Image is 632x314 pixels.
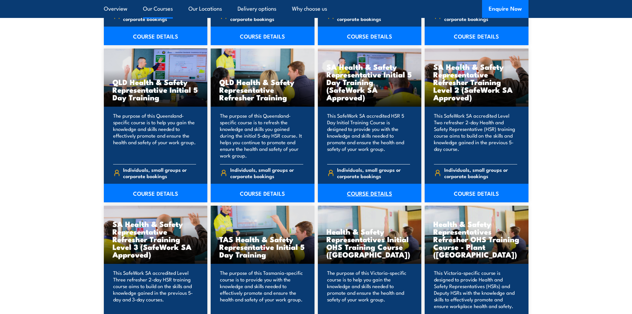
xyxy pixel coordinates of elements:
[230,166,303,179] span: Individuals, small groups or corporate bookings
[327,269,410,309] p: The purpose of this Victoria-specific course is to help you gain the knowledge and skills needed ...
[326,63,413,101] h3: SA Health & Safety Representative Initial 5 Day Training (SafeWork SA Approved)
[220,112,303,159] p: The purpose of this Queensland-specific course is to refresh the knowledge and skills you gained ...
[112,78,199,101] h3: QLD Health & Safety Representative Initial 5 Day Training
[425,27,528,45] a: COURSE DETAILS
[318,27,422,45] a: COURSE DETAILS
[104,27,208,45] a: COURSE DETAILS
[211,184,315,202] a: COURSE DETAILS
[327,112,410,159] p: This SafeWork SA accredited HSR 5 Day Initial Training Course is designed to provide you with the...
[123,166,196,179] span: Individuals, small groups or corporate bookings
[113,269,196,309] p: This SafeWork SA accredited Level Three refresher 2-day HSR training course aims to build on the ...
[113,112,196,159] p: The purpose of this Queensland-specific course is to help you gain the knowledge and skills neede...
[318,184,422,202] a: COURSE DETAILS
[433,220,520,258] h3: Health & Safety Representatives Refresher OHS Training Course - Plant ([GEOGRAPHIC_DATA])
[219,78,306,101] h3: QLD Health & Safety Representative Refresher Training
[444,166,517,179] span: Individuals, small groups or corporate bookings
[337,166,410,179] span: Individuals, small groups or corporate bookings
[425,184,528,202] a: COURSE DETAILS
[220,269,303,309] p: The purpose of this Tasmania-specific course is to provide you with the knowledge and skills need...
[112,220,199,258] h3: SA Health & Safety Representative Refresher Training Level 3 (SafeWork SA Approved)
[444,9,517,22] span: Individuals, small groups or corporate bookings
[434,269,517,309] p: This Victoria-specific course is designed to provide Health and Safety Representatives (HSRs) and...
[337,9,410,22] span: Individuals, small groups or corporate bookings
[211,27,315,45] a: COURSE DETAILS
[230,9,303,22] span: Individuals, small groups or corporate bookings
[434,112,517,159] p: This SafeWork SA accredited Level Two refresher 2-day Health and Safety Representative (HSR) trai...
[123,9,196,22] span: Individuals, small groups or corporate bookings
[104,184,208,202] a: COURSE DETAILS
[219,235,306,258] h3: TAS Health & Safety Representative Initial 5 Day Training
[433,63,520,101] h3: SA Health & Safety Representative Refresher Training Level 2 (SafeWork SA Approved)
[326,228,413,258] h3: Health & Safety Representatives Initial OHS Training Course ([GEOGRAPHIC_DATA])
